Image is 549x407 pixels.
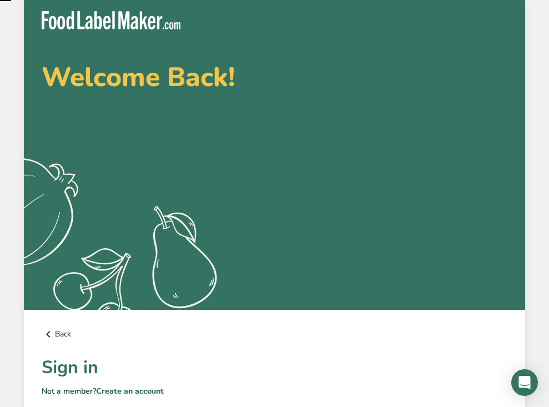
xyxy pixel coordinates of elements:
[42,385,507,397] p: Not a member?
[42,354,507,381] h1: Sign in
[42,64,507,91] h2: Welcome Back!
[42,328,507,341] a: Back
[96,386,164,396] a: Create an account
[511,369,538,396] div: Open Intercom Messenger
[42,11,180,29] img: Food Label Maker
